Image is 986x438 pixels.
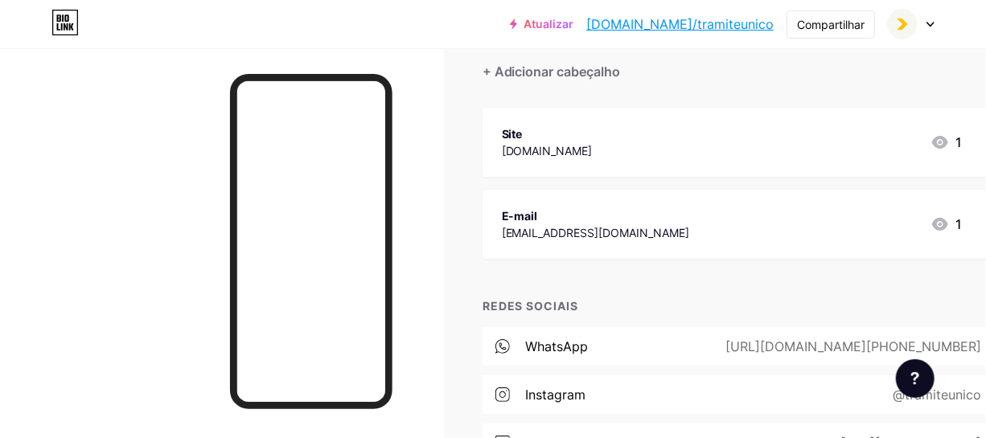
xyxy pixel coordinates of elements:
[526,387,586,403] font: Instagram
[502,209,538,223] font: E-mail
[483,299,579,313] font: REDES SOCIAIS
[956,134,963,150] font: 1
[797,18,865,31] font: Compartilhar
[483,63,621,80] font: + Adicionar cabeçalho
[956,216,963,232] font: 1
[526,338,589,354] font: WhatsApp
[586,14,774,34] a: [DOMAIN_NAME]/tramiteunico
[502,226,690,239] font: [EMAIL_ADDRESS][DOMAIN_NAME]
[726,338,982,354] font: [URL][DOMAIN_NAME][PHONE_NUMBER]
[502,144,593,158] font: [DOMAIN_NAME]
[887,9,918,39] img: Pedro Rios
[502,127,523,141] font: Site
[894,387,982,403] font: @tramiteunico
[586,16,774,32] font: [DOMAIN_NAME]/tramiteunico
[524,17,573,31] font: Atualizar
